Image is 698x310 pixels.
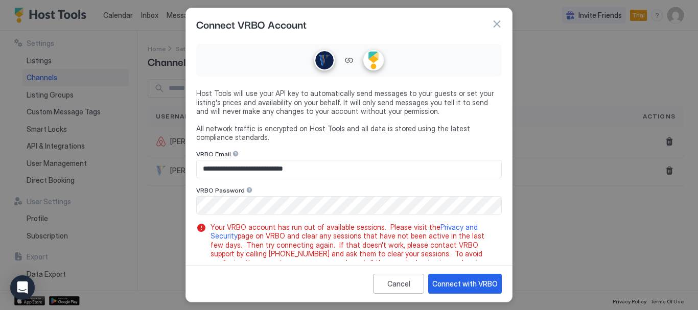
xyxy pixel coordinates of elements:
[428,274,502,294] button: Connect with VRBO
[196,150,231,158] span: VRBO Email
[197,197,501,214] input: Input Field
[211,223,498,276] span: Your VRBO account has run out of available sessions. Please visit the page on VRBO and clear any ...
[196,16,307,32] span: Connect VRBO Account
[196,124,502,142] span: All network traffic is encrypted on Host Tools and all data is stored using the latest compliance...
[432,278,498,289] div: Connect with VRBO
[211,223,480,241] a: Privacy and Security
[373,274,424,294] button: Cancel
[197,160,501,178] input: Input Field
[387,278,410,289] div: Cancel
[196,89,502,116] span: Host Tools will use your API key to automatically send messages to your guests or set your listin...
[196,186,245,194] span: VRBO Password
[10,275,35,300] div: Open Intercom Messenger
